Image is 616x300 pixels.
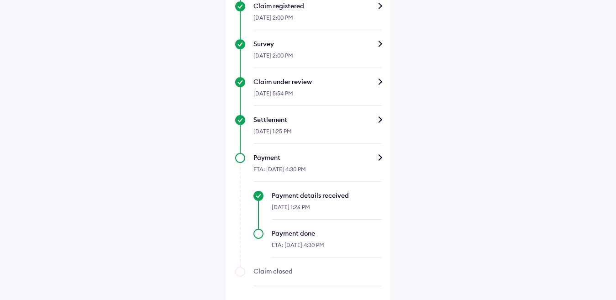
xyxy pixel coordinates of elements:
[253,48,381,68] div: [DATE] 2:00 PM
[253,124,381,144] div: [DATE] 1:25 PM
[272,191,381,200] div: Payment details received
[272,229,381,238] div: Payment done
[272,238,381,258] div: ETA: [DATE] 4:30 PM
[272,200,381,220] div: [DATE] 1:26 PM
[253,153,381,162] div: Payment
[253,39,381,48] div: Survey
[253,162,381,182] div: ETA: [DATE] 4:30 PM
[253,267,381,276] div: Claim closed
[253,115,381,124] div: Settlement
[253,77,381,86] div: Claim under review
[253,86,381,106] div: [DATE] 5:54 PM
[253,11,381,30] div: [DATE] 2:00 PM
[253,1,381,11] div: Claim registered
